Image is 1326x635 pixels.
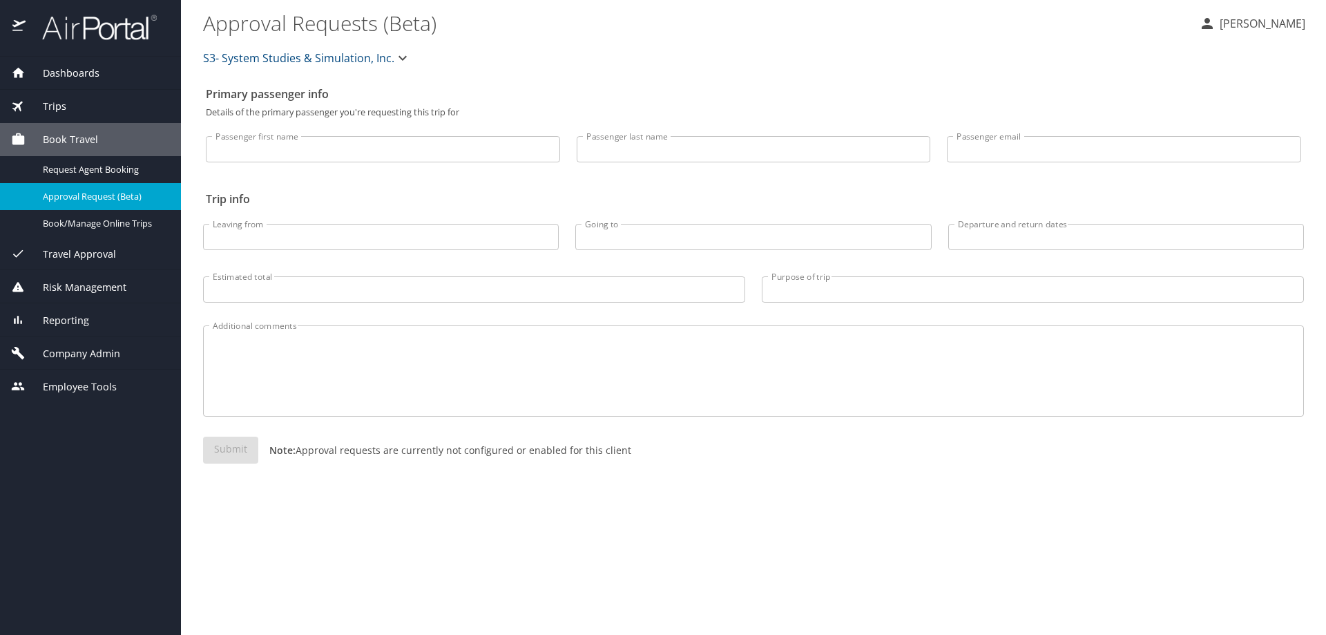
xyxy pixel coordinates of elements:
[27,14,157,41] img: airportal-logo.png
[43,163,164,176] span: Request Agent Booking
[206,188,1301,210] h2: Trip info
[26,313,89,328] span: Reporting
[26,379,117,395] span: Employee Tools
[203,1,1188,44] h1: Approval Requests (Beta)
[26,247,116,262] span: Travel Approval
[43,217,164,230] span: Book/Manage Online Trips
[206,108,1301,117] p: Details of the primary passenger you're requesting this trip for
[26,132,98,147] span: Book Travel
[269,444,296,457] strong: Note:
[203,48,394,68] span: S3- System Studies & Simulation, Inc.
[26,280,126,295] span: Risk Management
[26,99,66,114] span: Trips
[26,66,99,81] span: Dashboards
[198,44,416,72] button: S3- System Studies & Simulation, Inc.
[1215,15,1305,32] p: [PERSON_NAME]
[12,14,27,41] img: icon-airportal.png
[1193,11,1311,36] button: [PERSON_NAME]
[258,443,631,457] p: Approval requests are currently not configured or enabled for this client
[26,346,120,361] span: Company Admin
[43,190,164,203] span: Approval Request (Beta)
[206,83,1301,105] h2: Primary passenger info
